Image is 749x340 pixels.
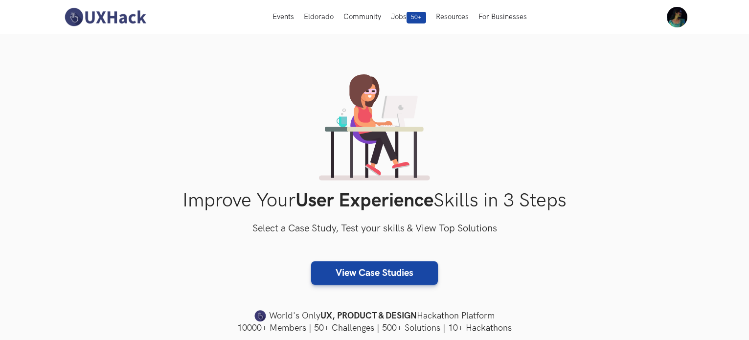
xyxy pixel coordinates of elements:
[62,322,688,334] h4: 10000+ Members | 50+ Challenges | 500+ Solutions | 10+ Hackathons
[62,189,688,212] h1: Improve Your Skills in 3 Steps
[254,310,266,322] img: uxhack-favicon-image.png
[320,309,417,323] strong: UX, PRODUCT & DESIGN
[311,261,438,285] a: View Case Studies
[407,12,426,23] span: 50+
[295,189,433,212] strong: User Experience
[319,74,430,181] img: lady working on laptop
[62,221,688,237] h3: Select a Case Study, Test your skills & View Top Solutions
[667,7,687,27] img: Your profile pic
[62,7,149,27] img: UXHack-logo.png
[62,309,688,323] h4: World's Only Hackathon Platform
